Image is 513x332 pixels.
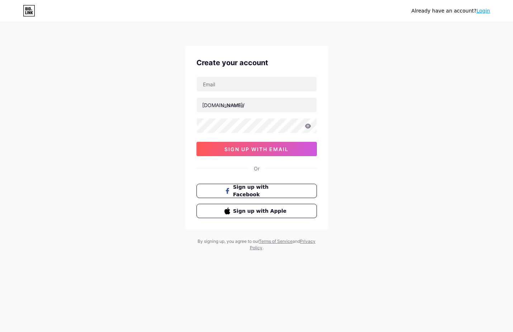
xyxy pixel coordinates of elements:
div: Create your account [196,57,317,68]
div: [DOMAIN_NAME]/ [202,101,244,109]
input: Email [197,77,317,91]
span: sign up with email [224,146,289,152]
button: Sign up with Apple [196,204,317,218]
button: sign up with email [196,142,317,156]
span: Sign up with Apple [233,207,289,215]
div: Already have an account? [412,7,490,15]
div: Or [254,165,260,172]
a: Terms of Service [259,239,293,244]
span: Sign up with Facebook [233,183,289,198]
button: Sign up with Facebook [196,184,317,198]
a: Login [476,8,490,14]
div: By signing up, you agree to our and . [196,238,318,251]
input: username [197,98,317,112]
